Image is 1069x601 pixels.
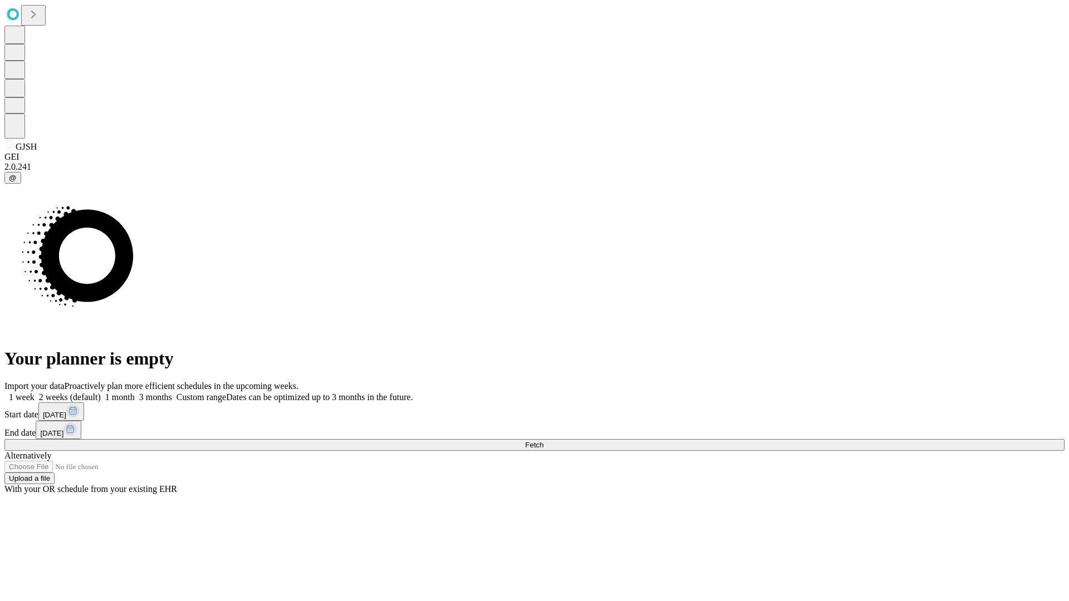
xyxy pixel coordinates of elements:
span: With your OR schedule from your existing EHR [4,484,177,494]
span: Proactively plan more efficient schedules in the upcoming weeks. [65,381,298,391]
div: 2.0.241 [4,162,1065,172]
span: Import your data [4,381,65,391]
span: Dates can be optimized up to 3 months in the future. [226,392,413,402]
button: [DATE] [38,402,84,421]
button: Fetch [4,439,1065,451]
div: End date [4,421,1065,439]
span: [DATE] [43,411,66,419]
button: @ [4,172,21,184]
div: GEI [4,152,1065,162]
h1: Your planner is empty [4,348,1065,369]
span: 1 week [9,392,35,402]
span: @ [9,174,17,182]
span: GJSH [16,142,37,151]
button: [DATE] [36,421,81,439]
button: Upload a file [4,472,55,484]
div: Start date [4,402,1065,421]
span: Fetch [525,441,543,449]
span: 2 weeks (default) [39,392,101,402]
span: Alternatively [4,451,51,460]
span: [DATE] [40,429,63,437]
span: 1 month [105,392,135,402]
span: Custom range [176,392,226,402]
span: 3 months [139,392,172,402]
